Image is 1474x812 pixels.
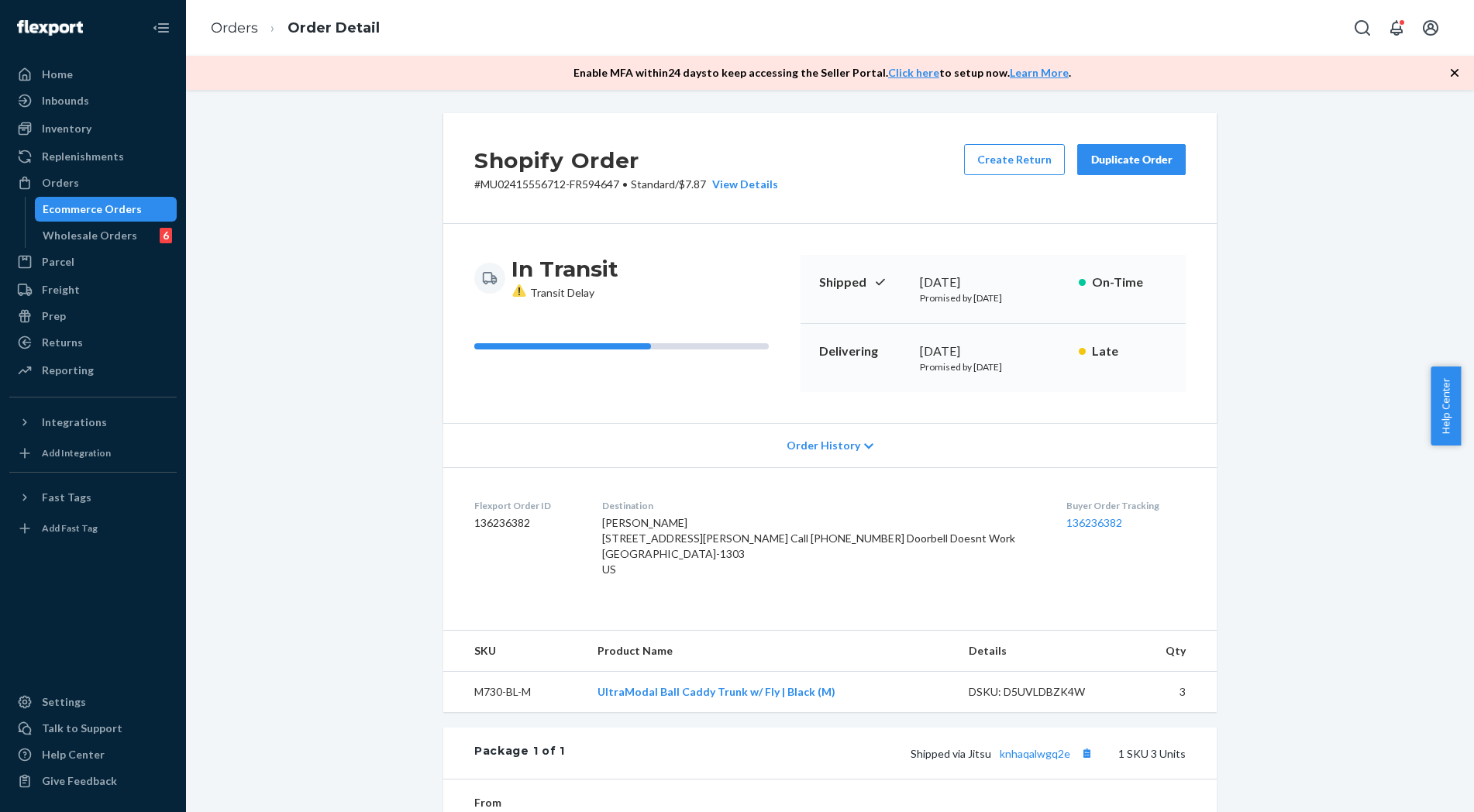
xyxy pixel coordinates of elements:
button: Create Return [964,144,1065,175]
a: Replenishments [9,144,177,169]
button: Help Center [1431,366,1461,446]
td: M730-BL-M [443,672,585,713]
div: Freight [42,282,80,298]
span: Transit Delay [511,286,594,299]
div: Home [42,67,73,82]
p: Delivering [819,342,907,360]
div: 6 [160,228,172,243]
div: Duplicate Order [1090,152,1173,167]
div: Talk to Support [42,721,122,736]
span: • [622,177,628,191]
div: Replenishments [42,149,124,164]
ol: breadcrumbs [198,5,392,51]
a: 136236382 [1066,516,1122,529]
dt: Destination [602,499,1042,512]
button: Open notifications [1381,12,1412,43]
a: Inventory [9,116,177,141]
a: Settings [9,690,177,714]
dt: Buyer Order Tracking [1066,499,1186,512]
h3: In Transit [511,255,618,283]
a: Talk to Support [9,716,177,741]
img: Flexport logo [17,20,83,36]
a: Prep [9,304,177,329]
button: Fast Tags [9,485,177,510]
h2: Shopify Order [474,144,778,177]
div: Returns [42,335,83,350]
div: Prep [42,308,66,324]
a: knhaqalwgq2e [1000,747,1070,760]
div: Inventory [42,121,91,136]
a: Order Detail [288,19,380,36]
a: Parcel [9,249,177,274]
button: Duplicate Order [1077,144,1186,175]
p: Promised by [DATE] [920,360,1066,373]
div: Give Feedback [42,773,117,789]
a: Orders [211,19,258,36]
div: Parcel [42,254,74,270]
button: Copy tracking number [1076,743,1097,763]
a: Help Center [9,742,177,767]
span: Shipped via Jitsu [911,747,1097,760]
div: [DATE] [920,342,1066,360]
a: Inbounds [9,88,177,113]
div: Reporting [42,363,94,378]
span: [PERSON_NAME] [STREET_ADDRESS][PERSON_NAME] Call [PHONE_NUMBER] Doorbell Doesnt Work [GEOGRAPHIC_... [602,516,1015,576]
p: Shipped [819,274,907,291]
div: Fast Tags [42,490,91,505]
a: Orders [9,170,177,195]
button: Integrations [9,410,177,435]
th: Qty [1127,631,1217,672]
span: Order History [787,438,860,453]
a: Home [9,62,177,87]
p: Late [1092,342,1167,360]
div: Ecommerce Orders [43,201,142,217]
button: Give Feedback [9,769,177,793]
div: Inbounds [42,93,89,108]
dd: 136236382 [474,515,577,531]
a: Wholesale Orders6 [35,223,177,248]
div: Package 1 of 1 [474,743,565,763]
div: Wholesale Orders [43,228,137,243]
p: Promised by [DATE] [920,291,1066,304]
a: Learn More [1010,66,1069,79]
dt: From [474,795,660,810]
button: Open Search Box [1347,12,1378,43]
p: # MU02415556712-FR594647 / $7.87 [474,177,778,192]
button: Close Navigation [146,12,177,43]
div: Orders [42,175,79,191]
button: Open account menu [1415,12,1446,43]
div: DSKU: D5UVLDBZK4W [969,684,1114,700]
a: Ecommerce Orders [35,197,177,222]
td: 3 [1127,672,1217,713]
div: Add Fast Tag [42,521,98,535]
div: 1 SKU 3 Units [565,743,1186,763]
span: Standard [631,177,675,191]
a: Add Fast Tag [9,516,177,541]
button: View Details [706,177,778,192]
div: [DATE] [920,274,1066,291]
div: Help Center [42,747,105,762]
div: Integrations [42,415,107,430]
div: Settings [42,694,86,710]
p: Enable MFA within 24 days to keep accessing the Seller Portal. to setup now. . [573,65,1071,81]
th: Details [956,631,1127,672]
a: Add Integration [9,441,177,466]
a: Reporting [9,358,177,383]
p: On-Time [1092,274,1167,291]
a: UltraModal Ball Caddy Trunk w/ Fly | Black (M) [598,685,835,698]
th: Product Name [585,631,957,672]
a: Freight [9,277,177,302]
a: Returns [9,330,177,355]
th: SKU [443,631,585,672]
a: Click here [888,66,939,79]
div: Add Integration [42,446,111,459]
dt: Flexport Order ID [474,499,577,512]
